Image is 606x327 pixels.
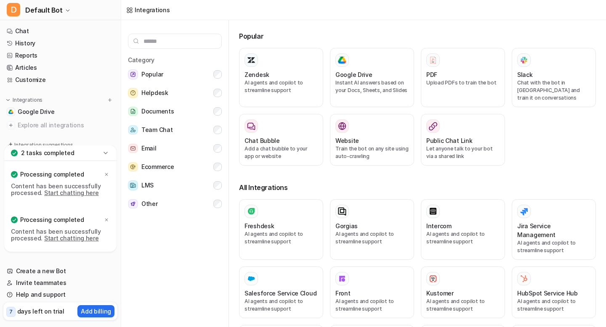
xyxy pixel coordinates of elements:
h3: Popular [239,31,596,41]
h5: Category [128,55,222,64]
p: Upload PDFs to train the bot [426,79,500,87]
p: AI agents and copilot to streamline support [245,298,318,313]
h3: Freshdesk [245,222,274,230]
img: Other [128,199,138,209]
button: GorgiasAI agents and copilot to streamline support [330,199,414,260]
p: AI agents and copilot to streamline support [245,79,318,94]
p: Add billing [81,307,111,316]
h3: Kustomer [426,289,454,298]
span: Default Bot [25,4,63,16]
p: Content has been successfully processed. [11,228,110,242]
img: Kustomer [429,274,437,283]
h3: PDF [426,70,437,79]
h3: Jira Service Management [517,222,590,239]
p: days left on trial [17,307,64,316]
button: EcommerceEcommerce [128,158,222,175]
span: Other [141,199,158,209]
img: Helpdesk [128,88,138,98]
img: explore all integrations [7,121,15,129]
p: Instant AI answers based on your Docs, Sheets, and Slides [335,79,409,94]
p: Train the bot on any site using auto-crawling [335,145,409,160]
img: menu_add.svg [107,97,113,103]
h3: Front [335,289,351,298]
p: 7 [9,308,13,316]
button: Chat BubbleAdd a chat bubble to your app or website [239,114,323,166]
p: Content has been successfully processed. [11,183,110,196]
span: Documents [141,106,174,116]
button: HelpdeskHelpdesk [128,84,222,101]
a: Integrations [126,5,170,14]
a: Create a new Bot [3,265,117,277]
h3: Public Chat Link [426,136,473,145]
p: AI agents and copilot to streamline support [426,298,500,313]
p: 2 tasks completed [21,149,74,157]
button: Team ChatTeam Chat [128,121,222,138]
button: HubSpot Service HubHubSpot Service HubAI agents and copilot to streamline support [512,266,596,318]
p: AI agents and copilot to streamline support [335,230,409,245]
a: Help and support [3,289,117,301]
p: Processing completed [20,170,84,179]
button: Integrations [3,96,45,104]
h3: Gorgias [335,222,358,230]
button: WebsiteWebsiteTrain the bot on any site using auto-crawling [330,114,414,166]
a: Reports [3,50,117,61]
a: Customize [3,74,117,86]
h3: Slack [517,70,533,79]
button: Jira Service ManagementAI agents and copilot to streamline support [512,199,596,260]
span: Ecommerce [141,162,174,172]
img: Salesforce Service Cloud [247,274,255,283]
button: FreshdeskAI agents and copilot to streamline support [239,199,323,260]
img: Documents [128,107,138,116]
button: Salesforce Service Cloud Salesforce Service CloudAI agents and copilot to streamline support [239,266,323,318]
a: Start chatting here [44,189,99,196]
span: Google Drive [18,108,55,116]
img: LMS [128,180,138,190]
button: DocumentsDocuments [128,103,222,120]
button: OtherOther [128,195,222,212]
button: Add billing [77,305,114,317]
h3: Salesforce Service Cloud [245,289,316,298]
img: Email [128,144,138,153]
p: Chat with the bot in [GEOGRAPHIC_DATA] and train it on conversations [517,79,590,102]
button: IntercomAI agents and copilot to streamline support [421,199,505,260]
img: Google Drive [8,109,13,114]
img: Front [338,274,346,283]
button: FrontFrontAI agents and copilot to streamline support [330,266,414,318]
p: AI agents and copilot to streamline support [517,239,590,254]
img: Google Drive [338,56,346,64]
h3: Intercom [426,222,452,230]
h3: Zendesk [245,70,269,79]
p: AI agents and copilot to streamline support [335,298,409,313]
span: Popular [141,69,163,79]
button: PDFPDFUpload PDFs to train the bot [421,48,505,107]
h3: Chat Bubble [245,136,280,145]
a: Chat [3,25,117,37]
span: Helpdesk [141,88,168,98]
a: Google DriveGoogle Drive [3,106,117,118]
img: expand menu [5,97,11,103]
h3: Google Drive [335,70,372,79]
p: Let anyone talk to your bot via a shared link [426,145,500,160]
h3: HubSpot Service Hub [517,289,578,298]
button: EmailEmail [128,140,222,157]
span: LMS [141,180,154,190]
span: Explore all integrations [18,119,114,132]
p: AI agents and copilot to streamline support [245,230,318,245]
span: D [7,3,20,16]
h3: Website [335,136,359,145]
p: AI agents and copilot to streamline support [426,230,500,245]
img: Slack [520,55,528,65]
a: Explore all integrations [3,119,117,131]
span: Email [141,143,157,153]
button: Public Chat LinkLet anyone talk to your bot via a shared link [421,114,505,166]
a: Start chatting here [44,235,99,242]
a: History [3,37,117,49]
p: Processing completed [20,216,84,224]
p: AI agents and copilot to streamline support [517,298,590,313]
div: Integrations [135,5,170,14]
img: Team Chat [128,125,138,135]
p: Add a chat bubble to your app or website [245,145,318,160]
img: Ecommerce [128,162,138,172]
span: Team Chat [141,125,173,135]
img: PDF [429,56,437,64]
